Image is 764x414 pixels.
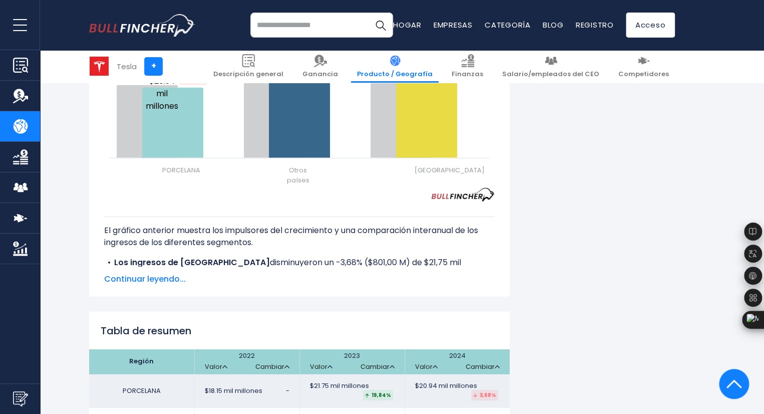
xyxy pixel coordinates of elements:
[496,50,605,83] a: Salario/empleados del CEO
[213,69,283,79] font: Descripción general
[101,324,191,338] font: Tabla de resumen
[434,20,473,30] a: Empresas
[104,225,478,248] font: El gráfico anterior muestra los impulsores del crecimiento y una comparación interanual de los in...
[414,165,484,175] font: [GEOGRAPHIC_DATA]
[255,363,289,371] a: Cambiar
[371,391,391,399] font: 19,84%
[287,165,309,185] font: Otros países
[344,351,360,360] font: 2023
[162,165,200,175] font: PORCELANA
[452,69,483,79] font: Finanzas
[446,50,489,83] a: Finanzas
[466,362,495,371] font: Cambiar
[146,75,178,112] font: $20.94 mil millones
[144,57,163,76] a: +
[357,69,433,79] font: Producto / Geografía
[480,391,496,399] font: 3,68%
[239,351,255,360] font: 2022
[205,386,262,395] font: $18.15 mil millones
[576,20,614,30] a: Registro
[466,363,500,371] a: Cambiar
[310,363,332,371] a: Valor
[286,386,289,395] font: -
[129,356,154,366] font: Región
[351,50,439,83] a: Producto / Geografía
[310,381,369,390] font: $21.75 mil millones
[302,69,338,79] font: Ganancia
[415,362,433,371] font: Valor
[117,61,137,72] font: Tesla
[502,69,599,79] font: Salario/empleados del CEO
[485,20,531,30] a: Categoría
[89,14,195,37] a: Ir a la página de inicio
[123,386,161,395] font: PORCELANA
[618,69,669,79] font: Competidores
[612,50,675,83] a: Competidores
[360,362,390,371] font: Cambiar
[205,363,227,371] a: Valor
[114,257,461,280] font: disminuyeron un -3,68% ($801,00 M) de $21,75 mil millones (en 2023) a $20,94 mil millones (en 2024).
[415,363,438,371] a: Valor
[626,13,675,38] a: Acceso
[543,20,564,30] a: Blog
[90,57,109,76] img: Logotipo de TSLA
[255,362,284,371] font: Cambiar
[151,60,156,72] font: +
[207,50,289,83] a: Descripción general
[635,20,666,30] font: Acceso
[114,257,270,268] font: Los ingresos de [GEOGRAPHIC_DATA]
[89,14,195,37] img: logotipo del camachuelo
[393,20,422,30] a: Hogar
[205,362,222,371] font: Valor
[272,49,305,85] font: $29.02 mil millones
[310,362,327,371] font: Valor
[415,381,477,390] font: $20.94 mil millones
[368,13,393,38] button: Buscar
[104,273,186,285] font: Continuar leyendo...
[296,50,344,83] a: Ganancia
[360,363,395,371] a: Cambiar
[449,351,466,360] font: 2024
